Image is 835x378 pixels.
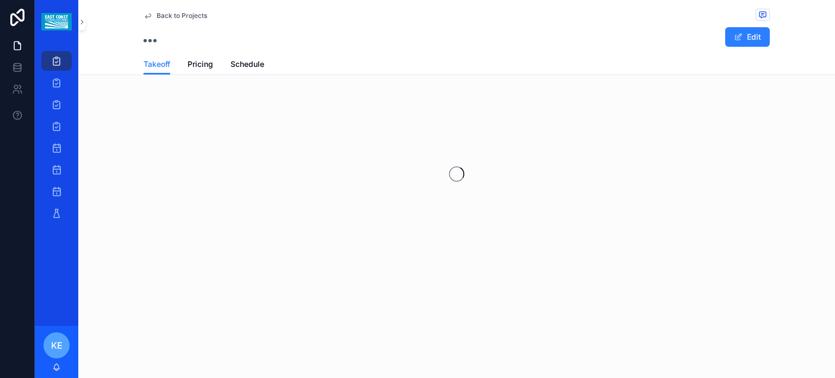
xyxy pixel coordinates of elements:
a: Back to Projects [144,11,207,20]
a: Pricing [188,54,213,76]
span: Schedule [230,59,264,70]
span: Back to Projects [157,11,207,20]
a: Takeoff [144,54,170,75]
img: App logo [41,13,71,30]
span: Takeoff [144,59,170,70]
span: KE [51,339,63,352]
button: Edit [725,27,770,47]
div: scrollable content [35,44,78,237]
span: Pricing [188,59,213,70]
a: Schedule [230,54,264,76]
